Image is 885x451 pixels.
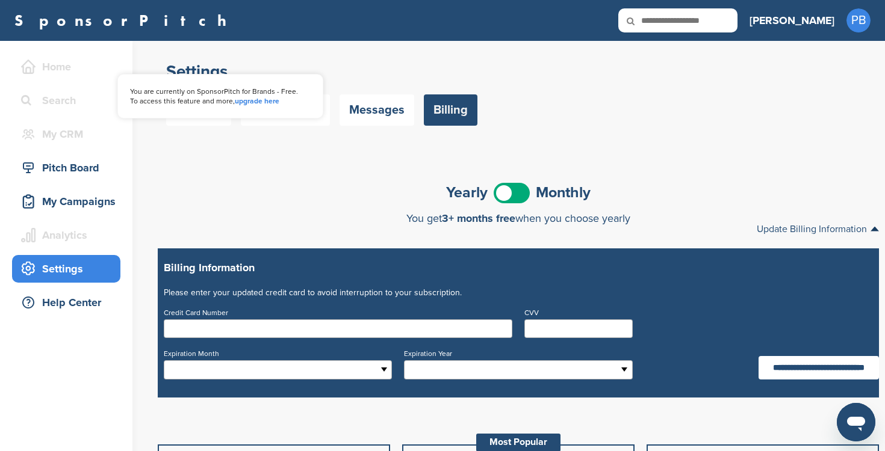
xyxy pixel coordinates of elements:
a: [PERSON_NAME] [750,7,834,34]
div: Home [18,56,120,78]
h3: [PERSON_NAME] [750,12,834,29]
div: Search [18,90,120,111]
a: Help Center [12,289,120,316]
div: Help Center [18,292,120,313]
a: Search [12,87,120,114]
a: Home [12,53,120,81]
a: My Campaigns [12,188,120,215]
label: CVV [524,309,633,316]
a: Pitch Board [12,154,120,182]
div: My CRM [18,123,120,145]
a: Analytics [12,221,120,249]
div: Analytics [18,224,120,246]
div: My Campaigns [18,191,120,212]
label: Credit Card Number [164,309,512,316]
a: My CRM [12,120,120,148]
a: Messages [340,94,414,126]
a: SponsorPitch [14,13,234,28]
a: Update Billing Information [757,224,879,234]
span: Monthly [536,185,591,200]
span: Yearly [446,185,488,200]
a: Settings [12,255,120,283]
iframe: Button to launch messaging window [837,403,875,441]
h2: Settings [166,61,871,82]
label: Expiration Month [164,350,392,357]
h2: Billing Information [164,260,873,276]
label: Expiration Year [404,350,632,357]
span: 3+ months free [442,212,515,225]
div: You get when you choose yearly [158,212,879,224]
div: Pitch Board [18,157,120,179]
span: PB [846,8,871,32]
span: You are currently on SponsorPitch for Brands - Free. To access this feature and more, [117,74,323,118]
a: upgrade here [235,97,279,105]
a: Billing [424,94,477,126]
p: Please enter your updated credit card to avoid interruption to your subscription. [164,285,873,300]
div: Settings [18,258,120,280]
